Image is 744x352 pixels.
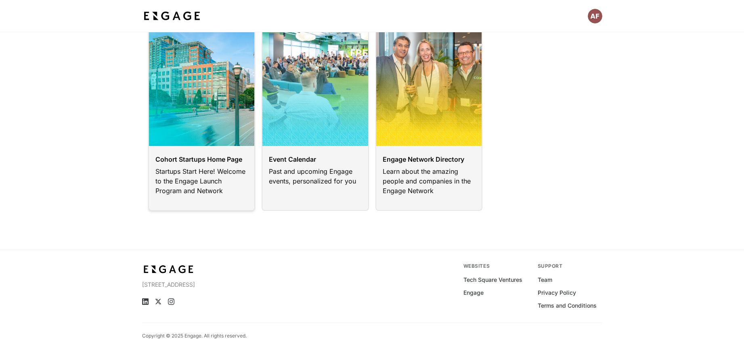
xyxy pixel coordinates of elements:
a: X (Twitter) [155,298,161,305]
button: Open profile menu [588,9,602,23]
img: Profile picture of Anne Felts [588,9,602,23]
a: Tech Square Ventures [463,276,522,284]
a: Instagram [168,298,174,305]
a: Terms and Conditions [538,302,597,310]
p: [STREET_ADDRESS] [142,281,282,289]
a: Engage [463,289,484,297]
img: bdf1fb74-1727-4ba0-a5bd-bc74ae9fc70b.jpeg [142,9,202,23]
a: Privacy Policy [538,289,576,297]
ul: Social media [142,298,282,305]
div: Support [538,263,602,269]
a: Team [538,276,552,284]
a: LinkedIn [142,298,149,305]
p: Copyright © 2025 Engage. All rights reserved. [142,333,247,339]
div: Websites [463,263,528,269]
img: bdf1fb74-1727-4ba0-a5bd-bc74ae9fc70b.jpeg [142,263,195,276]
